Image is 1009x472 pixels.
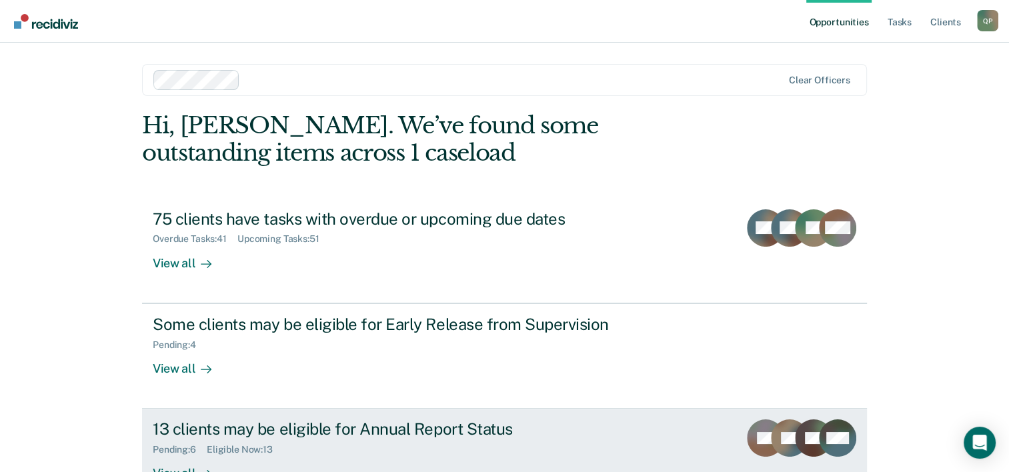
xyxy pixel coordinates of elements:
[153,233,237,245] div: Overdue Tasks : 41
[153,350,227,376] div: View all
[153,419,621,439] div: 13 clients may be eligible for Annual Report Status
[977,10,998,31] div: Q P
[153,209,621,229] div: 75 clients have tasks with overdue or upcoming due dates
[142,303,867,409] a: Some clients may be eligible for Early Release from SupervisionPending:4View all
[964,427,996,459] div: Open Intercom Messenger
[153,444,207,455] div: Pending : 6
[789,75,850,86] div: Clear officers
[237,233,330,245] div: Upcoming Tasks : 51
[207,444,283,455] div: Eligible Now : 13
[153,245,227,271] div: View all
[14,14,78,29] img: Recidiviz
[142,199,867,303] a: 75 clients have tasks with overdue or upcoming due datesOverdue Tasks:41Upcoming Tasks:51View all
[153,315,621,334] div: Some clients may be eligible for Early Release from Supervision
[142,112,722,167] div: Hi, [PERSON_NAME]. We’ve found some outstanding items across 1 caseload
[153,339,207,351] div: Pending : 4
[977,10,998,31] button: Profile dropdown button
